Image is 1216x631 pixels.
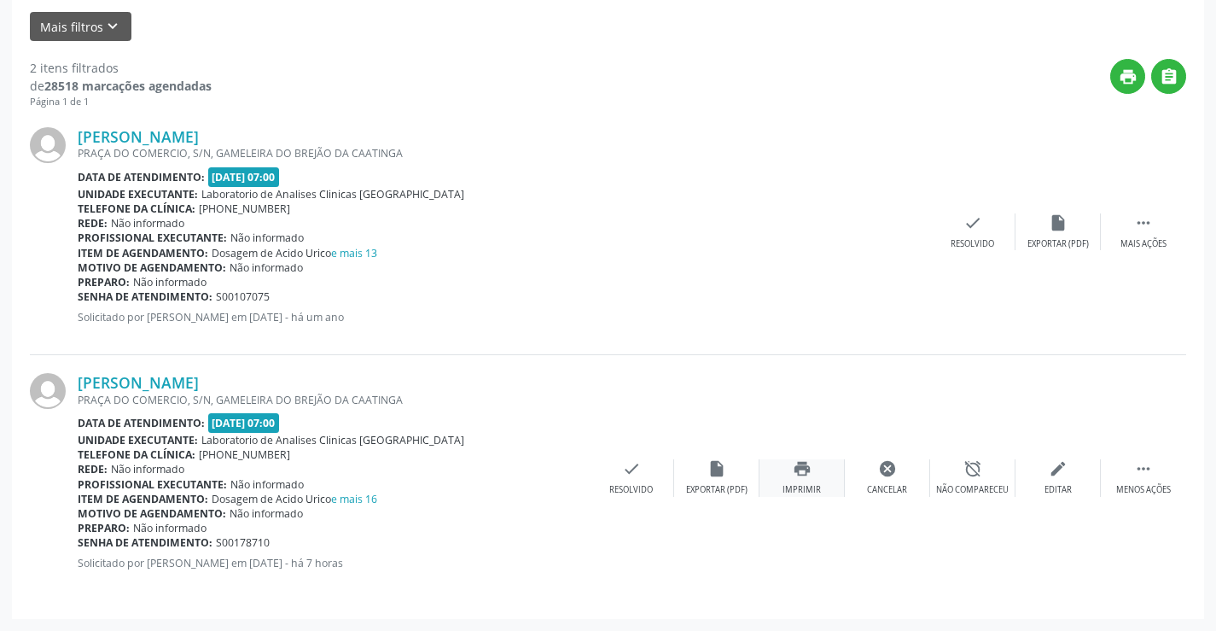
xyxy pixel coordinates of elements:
[783,484,821,496] div: Imprimir
[331,246,377,260] a: e mais 13
[1044,484,1072,496] div: Editar
[216,535,270,550] span: S00178710
[609,484,653,496] div: Resolvido
[78,170,205,184] b: Data de atendimento:
[878,459,897,478] i: cancel
[133,275,207,289] span: Não informado
[78,373,199,392] a: [PERSON_NAME]
[78,146,930,161] div: PRAÇA DO COMERCIO, S/N, GAMELEIRA DO BREJÃO DA CAATINGA
[1120,238,1167,250] div: Mais ações
[1027,238,1089,250] div: Exportar (PDF)
[793,459,812,478] i: print
[707,459,726,478] i: insert_drive_file
[1116,484,1171,496] div: Menos ações
[1134,213,1153,232] i: 
[1134,459,1153,478] i: 
[212,246,377,260] span: Dosagem de Acido Urico
[867,484,907,496] div: Cancelar
[78,187,198,202] b: Unidade executante:
[30,59,212,77] div: 2 itens filtrados
[951,238,994,250] div: Resolvido
[936,484,1009,496] div: Não compareceu
[78,393,589,407] div: PRAÇA DO COMERCIO, S/N, GAMELEIRA DO BREJÃO DA CAATINGA
[133,521,207,535] span: Não informado
[78,433,198,447] b: Unidade executante:
[78,416,205,430] b: Data de atendimento:
[111,462,184,476] span: Não informado
[208,413,280,433] span: [DATE] 07:00
[78,260,226,275] b: Motivo de agendamento:
[103,17,122,36] i: keyboard_arrow_down
[78,506,226,521] b: Motivo de agendamento:
[1049,213,1068,232] i: insert_drive_file
[230,506,303,521] span: Não informado
[201,433,464,447] span: Laboratorio de Analises Clinicas [GEOGRAPHIC_DATA]
[686,484,748,496] div: Exportar (PDF)
[30,127,66,163] img: img
[30,95,212,109] div: Página 1 de 1
[963,459,982,478] i: alarm_off
[78,477,227,492] b: Profissional executante:
[1110,59,1145,94] button: print
[230,260,303,275] span: Não informado
[78,275,130,289] b: Preparo:
[78,202,195,216] b: Telefone da clínica:
[201,187,464,202] span: Laboratorio de Analises Clinicas [GEOGRAPHIC_DATA]
[44,78,212,94] strong: 28518 marcações agendadas
[78,535,212,550] b: Senha de atendimento:
[78,127,199,146] a: [PERSON_NAME]
[208,167,280,187] span: [DATE] 07:00
[78,310,930,324] p: Solicitado por [PERSON_NAME] em [DATE] - há um ano
[212,492,377,506] span: Dosagem de Acido Urico
[230,231,304,245] span: Não informado
[78,556,589,570] p: Solicitado por [PERSON_NAME] em [DATE] - há 7 horas
[622,459,641,478] i: check
[30,373,66,409] img: img
[78,289,212,304] b: Senha de atendimento:
[199,202,290,216] span: [PHONE_NUMBER]
[230,477,304,492] span: Não informado
[1049,459,1068,478] i: edit
[199,447,290,462] span: [PHONE_NUMBER]
[111,216,184,231] span: Não informado
[30,77,212,95] div: de
[78,462,108,476] b: Rede:
[1151,59,1186,94] button: 
[331,492,377,506] a: e mais 16
[1160,67,1178,86] i: 
[78,231,227,245] b: Profissional executante:
[30,12,131,42] button: Mais filtroskeyboard_arrow_down
[78,492,208,506] b: Item de agendamento:
[78,246,208,260] b: Item de agendamento:
[78,521,130,535] b: Preparo:
[78,216,108,231] b: Rede:
[1119,67,1137,86] i: print
[216,289,270,304] span: S00107075
[78,447,195,462] b: Telefone da clínica:
[963,213,982,232] i: check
